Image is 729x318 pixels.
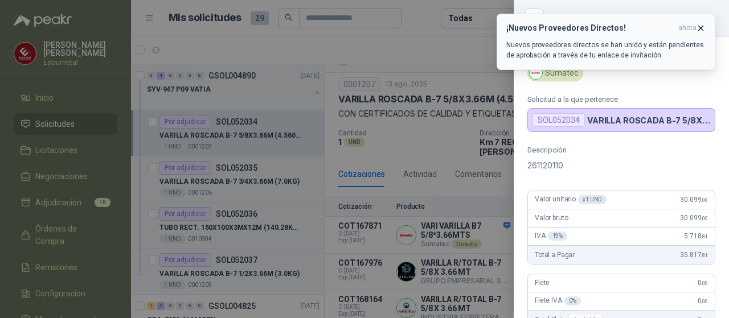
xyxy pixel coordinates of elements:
[680,251,708,259] span: 35.817
[527,11,541,25] button: Close
[527,95,715,104] p: Solicitud a la que pertenece
[550,9,715,27] div: COT167871
[535,251,575,259] span: Total a Pagar
[506,23,674,33] h3: ¡Nuevos Proveedores Directos!
[533,113,585,127] div: SOL052034
[527,146,715,154] p: Descripción
[684,232,708,240] span: 5.718
[701,298,708,304] span: ,00
[698,279,708,287] span: 0
[527,159,715,172] p: 261120110
[578,195,607,204] div: x 1 UND
[535,296,581,305] span: Flete IVA
[535,279,550,287] span: Flete
[535,214,568,222] span: Valor bruto
[564,296,581,305] div: 0 %
[548,232,568,241] div: 19 %
[698,297,708,305] span: 0
[701,280,708,286] span: ,00
[680,196,708,204] span: 30.099
[506,40,706,60] p: Nuevos proveedores directos se han unido y están pendientes de aprobación a través de tu enlace d...
[497,14,715,70] button: ¡Nuevos Proveedores Directos!ahora Nuevos proveedores directos se han unido y están pendientes de...
[701,233,708,239] span: ,81
[701,197,708,203] span: ,00
[587,115,710,125] p: VARILLA ROSCADA B-7 5/8X3.66M (4.560KG)
[678,23,697,33] span: ahora
[701,215,708,221] span: ,00
[535,232,567,241] span: IVA
[680,214,708,222] span: 30.099
[701,252,708,258] span: ,81
[535,195,607,204] span: Valor unitario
